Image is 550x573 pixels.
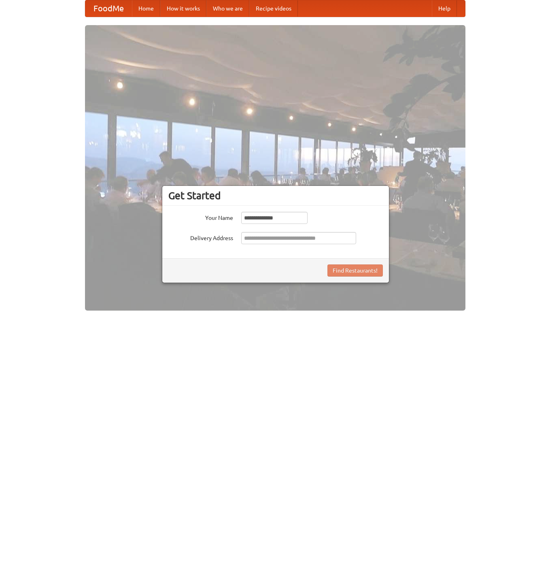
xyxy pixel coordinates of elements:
[206,0,249,17] a: Who we are
[249,0,298,17] a: Recipe videos
[168,232,233,242] label: Delivery Address
[160,0,206,17] a: How it works
[327,264,383,277] button: Find Restaurants!
[432,0,457,17] a: Help
[168,212,233,222] label: Your Name
[168,190,383,202] h3: Get Started
[85,0,132,17] a: FoodMe
[132,0,160,17] a: Home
